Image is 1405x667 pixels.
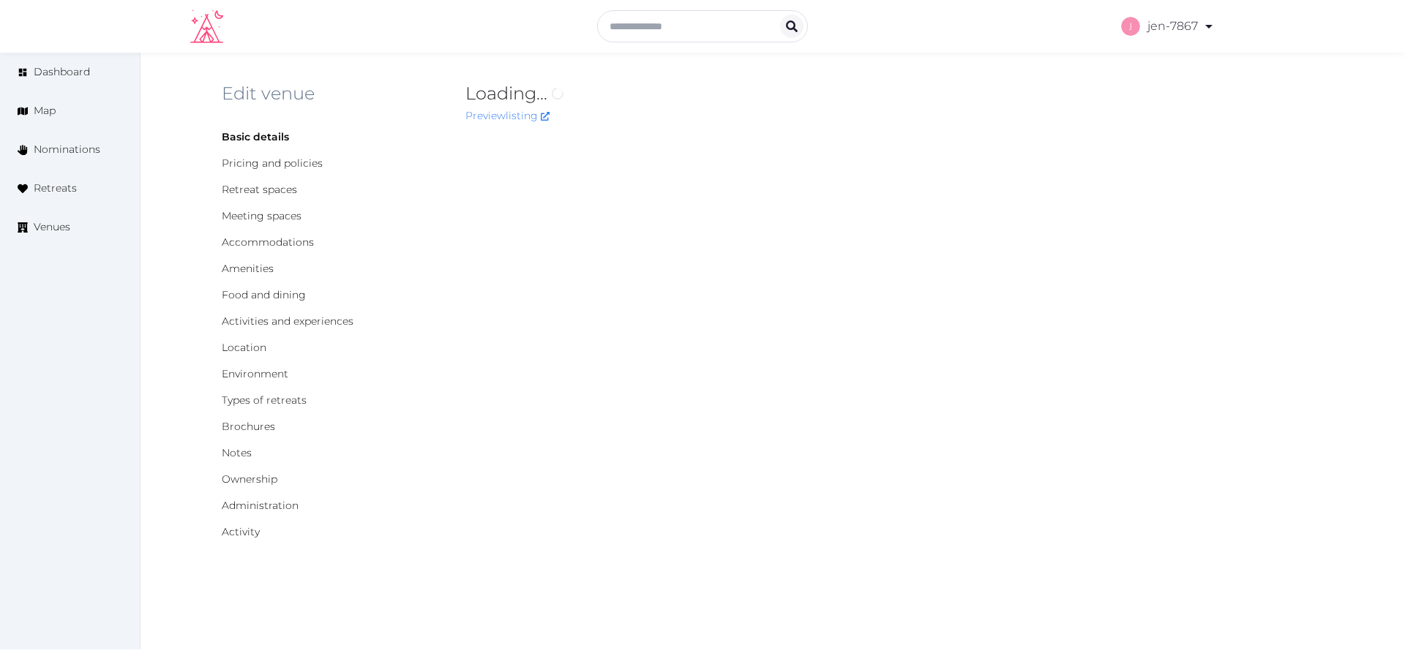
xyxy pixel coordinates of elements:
a: Pricing and policies [222,157,323,170]
a: Accommodations [222,235,314,249]
h2: Edit venue [222,82,442,105]
a: Types of retreats [222,393,307,407]
span: Venues [34,219,70,235]
a: Brochures [222,420,275,433]
span: Map [34,103,56,118]
a: Basic details [222,130,289,143]
a: Notes [222,446,252,459]
a: Ownership [222,472,277,486]
a: Amenities [222,262,274,275]
h2: Loading... [465,82,1104,105]
a: Meeting spaces [222,209,301,222]
a: Retreat spaces [222,183,297,196]
a: Environment [222,367,288,380]
a: Preview listing [465,109,550,122]
a: Food and dining [222,288,306,301]
a: jen-7867 [1121,6,1215,47]
span: Nominations [34,142,100,157]
a: Activity [222,525,260,538]
span: Retreats [34,181,77,196]
a: Administration [222,499,299,512]
span: Dashboard [34,64,90,80]
a: Location [222,341,266,354]
a: Activities and experiences [222,314,353,328]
